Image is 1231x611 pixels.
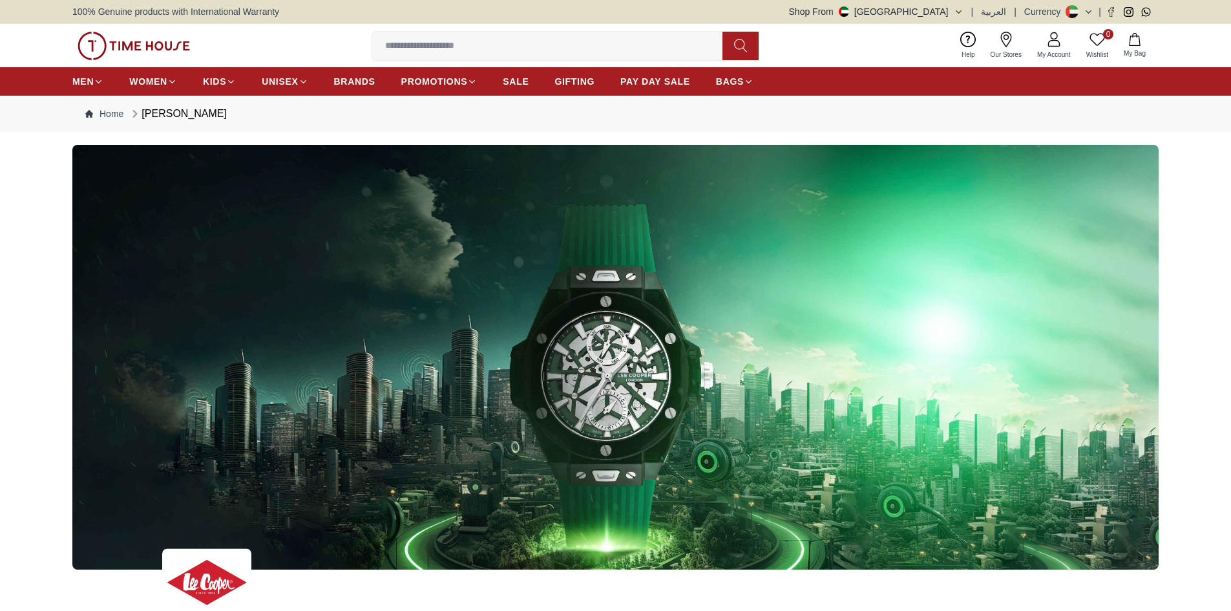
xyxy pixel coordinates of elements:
[401,70,478,93] a: PROMOTIONS
[72,75,94,88] span: MEN
[1081,50,1113,59] span: Wishlist
[1014,5,1016,18] span: |
[85,107,123,120] a: Home
[956,50,980,59] span: Help
[620,70,690,93] a: PAY DAY SALE
[1141,7,1151,17] a: Whatsapp
[1124,7,1133,17] a: Instagram
[203,70,236,93] a: KIDS
[554,70,594,93] a: GIFTING
[129,70,177,93] a: WOMEN
[1032,50,1076,59] span: My Account
[1099,5,1101,18] span: |
[72,5,279,18] span: 100% Genuine products with International Warranty
[716,75,744,88] span: BAGS
[503,70,529,93] a: SALE
[203,75,226,88] span: KIDS
[1078,29,1116,62] a: 0Wishlist
[129,75,167,88] span: WOMEN
[401,75,468,88] span: PROMOTIONS
[716,70,753,93] a: BAGS
[839,6,849,17] img: United Arab Emirates
[983,29,1029,62] a: Our Stores
[1119,48,1151,58] span: My Bag
[129,106,227,122] div: [PERSON_NAME]
[334,75,375,88] span: BRANDS
[503,75,529,88] span: SALE
[72,96,1159,132] nav: Breadcrumb
[334,70,375,93] a: BRANDS
[789,5,963,18] button: Shop From[GEOGRAPHIC_DATA]
[554,75,594,88] span: GIFTING
[954,29,983,62] a: Help
[1116,30,1153,61] button: My Bag
[1103,29,1113,39] span: 0
[78,32,190,60] img: ...
[1024,5,1066,18] div: Currency
[971,5,974,18] span: |
[262,75,298,88] span: UNISEX
[72,70,103,93] a: MEN
[1106,7,1116,17] a: Facebook
[72,145,1159,570] img: ...
[985,50,1027,59] span: Our Stores
[620,75,690,88] span: PAY DAY SALE
[262,70,308,93] a: UNISEX
[981,5,1006,18] button: العربية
